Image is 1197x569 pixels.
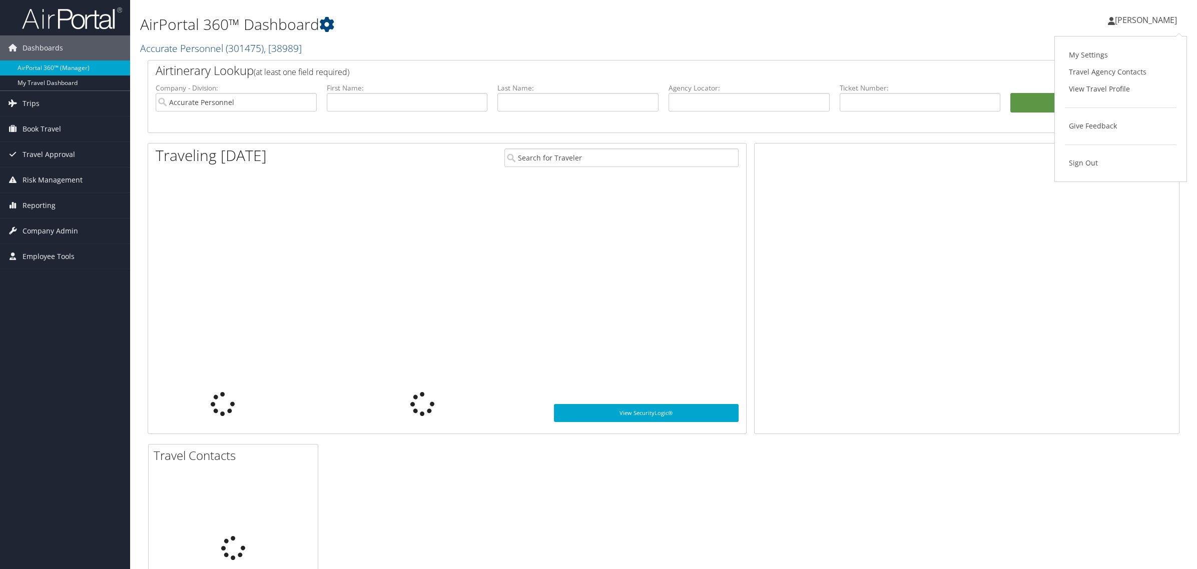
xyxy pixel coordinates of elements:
[23,35,63,60] span: Dashboards
[1010,93,1171,113] button: Search
[669,83,830,93] label: Agency Locator:
[23,142,75,167] span: Travel Approval
[1115,14,1177,25] span: [PERSON_NAME]
[22,6,122,30] img: airportal-logo.png
[504,148,739,167] input: Search for Traveler
[840,83,1001,93] label: Ticket Number:
[226,41,264,55] span: ( 301475 )
[23,244,75,269] span: Employee Tools
[1065,117,1176,134] a: Give Feedback
[140,41,302,55] a: Accurate Personnel
[154,447,318,464] h2: Travel Contacts
[1065,154,1176,171] a: Sign Out
[1065,46,1176,63] a: My Settings
[1065,63,1176,80] a: Travel Agency Contacts
[23,193,56,218] span: Reporting
[264,41,302,55] span: , [ 38989 ]
[156,83,317,93] label: Company - Division:
[156,62,1085,79] h2: Airtinerary Lookup
[140,14,838,35] h1: AirPortal 360™ Dashboard
[497,83,659,93] label: Last Name:
[156,145,267,166] h1: Traveling [DATE]
[1108,5,1187,35] a: [PERSON_NAME]
[23,91,40,116] span: Trips
[23,116,61,141] span: Book Travel
[554,404,738,422] a: View SecurityLogic®
[23,218,78,243] span: Company Admin
[327,83,488,93] label: First Name:
[1065,80,1176,97] a: View Travel Profile
[254,66,349,77] span: (at least one field required)
[23,167,83,192] span: Risk Management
